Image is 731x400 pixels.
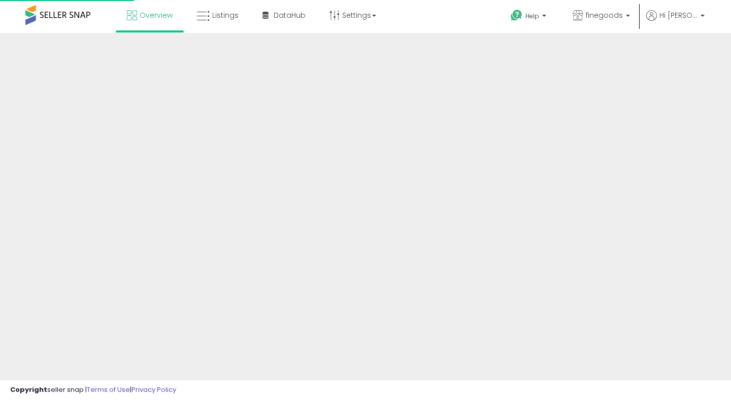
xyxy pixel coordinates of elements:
[510,9,523,22] i: Get Help
[525,12,539,20] span: Help
[659,10,697,20] span: Hi [PERSON_NAME]
[131,385,176,394] a: Privacy Policy
[274,10,306,20] span: DataHub
[586,10,623,20] span: finegoods
[10,385,176,395] div: seller snap | |
[503,2,556,33] a: Help
[10,385,47,394] strong: Copyright
[140,10,173,20] span: Overview
[212,10,239,20] span: Listings
[646,10,705,33] a: Hi [PERSON_NAME]
[87,385,130,394] a: Terms of Use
